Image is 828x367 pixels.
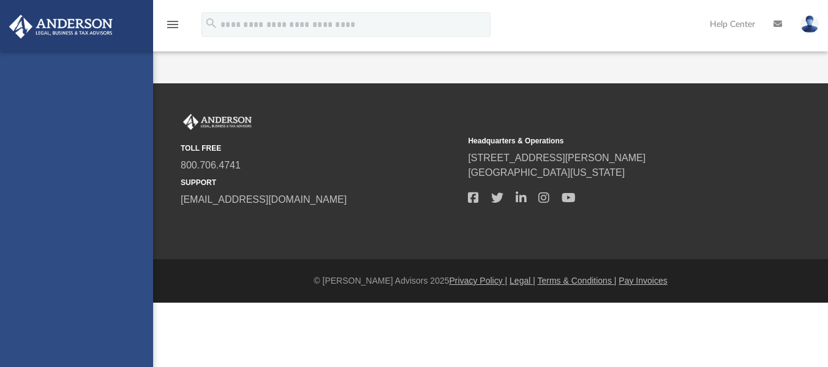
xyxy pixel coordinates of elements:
a: Pay Invoices [619,276,667,286]
img: Anderson Advisors Platinum Portal [6,15,116,39]
a: menu [165,23,180,32]
i: search [205,17,218,30]
a: Legal | [510,276,535,286]
a: [GEOGRAPHIC_DATA][US_STATE] [468,167,625,178]
small: Headquarters & Operations [468,135,747,146]
a: Privacy Policy | [450,276,508,286]
img: User Pic [800,15,819,33]
small: TOLL FREE [181,143,459,154]
a: 800.706.4741 [181,160,241,170]
small: SUPPORT [181,177,459,188]
div: © [PERSON_NAME] Advisors 2025 [153,274,828,287]
img: Anderson Advisors Platinum Portal [181,114,254,130]
a: Terms & Conditions | [538,276,617,286]
i: menu [165,17,180,32]
a: [EMAIL_ADDRESS][DOMAIN_NAME] [181,194,347,205]
a: [STREET_ADDRESS][PERSON_NAME] [468,153,645,163]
